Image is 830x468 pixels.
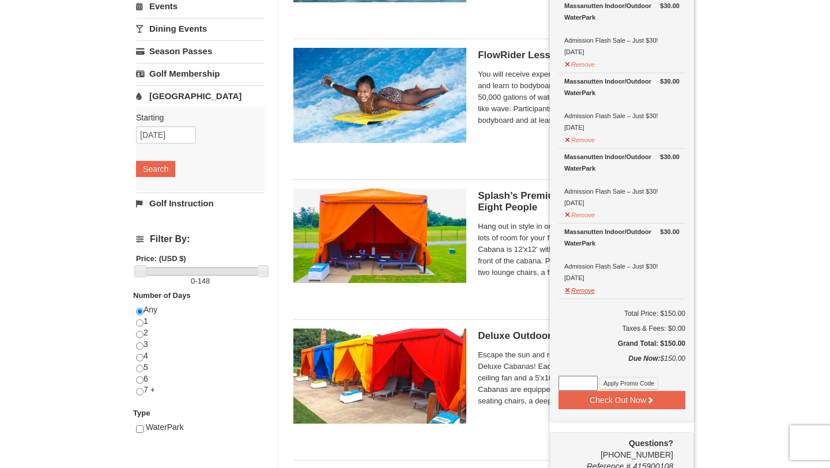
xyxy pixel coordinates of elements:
[133,291,191,300] strong: Number of Days
[564,56,595,70] button: Remove
[136,304,265,407] div: Any 1 2 3 4 5 6 7 +
[564,206,595,221] button: Remove
[660,226,680,237] strong: $30.00
[478,330,680,342] h5: Deluxe Outdoor Cabana | Up to Six People
[293,329,466,423] img: 6619917-1538-a53695fd.jpg
[293,48,466,142] img: 6619917-216-363963c7.jpg
[133,409,150,417] strong: Type
[136,193,265,214] a: Golf Instruction
[136,112,256,123] label: Starting
[559,353,685,376] div: $150.00
[136,275,265,287] label: -
[559,391,685,409] button: Check Out Now
[559,323,685,334] div: Taxes & Fees: $0.00
[136,85,265,107] a: [GEOGRAPHIC_DATA]
[564,226,680,249] div: Massanutten Indoor/Outdoor WaterPark
[136,40,265,62] a: Season Passes
[293,188,466,283] img: 6619917-1540-abbb9b77.jpg
[136,234,265,244] h4: Filter By:
[136,161,175,177] button: Search
[136,254,186,263] strong: Price: (USD $)
[564,76,680,133] div: Admission Flash Sale – Just $30! [DATE]
[564,151,680,174] div: Massanutten Indoor/Outdoor WaterPark
[478,221,680,278] span: Hang out in style in one of our Premium Cabanas! There’s lots of room for your friends or family ...
[146,422,184,432] span: WaterPark
[191,277,195,285] span: 0
[660,76,680,87] strong: $30.00
[478,349,680,407] span: Escape the sun and relax in one of our newly updated Deluxe Cabanas! Each deluxe cabana is 10'x10...
[564,282,595,296] button: Remove
[660,151,680,163] strong: $30.00
[478,69,680,126] span: You will receive expert training from a WaterPark Flow Pro and learn to bodyboard or surf on the ...
[136,18,265,39] a: Dining Events
[478,50,680,61] h5: FlowRider Lesson | 9:45 - 11:15 AM
[478,190,680,213] h5: Splash’s Premium Outdoor Cabana | Up to Eight People
[559,437,673,459] span: [PHONE_NUMBER]
[564,226,680,284] div: Admission Flash Sale – Just $30! [DATE]
[564,76,680,99] div: Massanutten Indoor/Outdoor WaterPark
[628,354,660,363] strong: Due Now:
[564,131,595,146] button: Remove
[629,439,673,448] strong: Questions?
[599,377,658,390] button: Apply Promo Code
[559,338,685,349] h5: Grand Total: $150.00
[136,63,265,84] a: Golf Membership
[564,151,680,209] div: Admission Flash Sale – Just $30! [DATE]
[559,308,685,319] h6: Total Price: $150.00
[198,277,210,285] span: 148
